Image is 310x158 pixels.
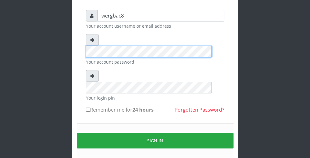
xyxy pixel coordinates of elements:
[86,106,154,113] label: Remember me for
[86,108,90,112] input: Remember me for24 hours
[86,59,224,65] small: Your account password
[86,23,224,29] small: Your account username or email address
[132,106,154,113] b: 24 hours
[97,10,224,22] input: Username or email address
[77,133,233,148] button: Sign in
[86,95,224,101] small: Your login pin
[175,106,224,113] a: Forgotten Password?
